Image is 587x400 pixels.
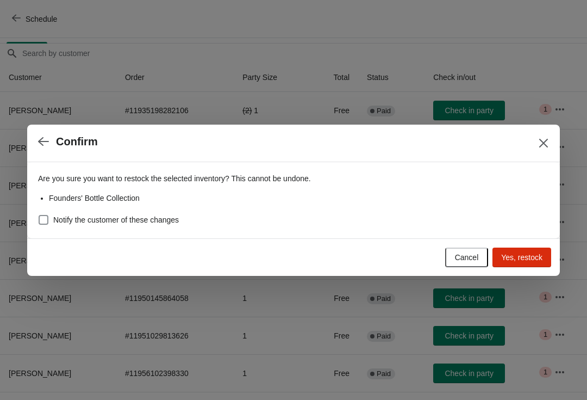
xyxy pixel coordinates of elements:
span: Notify the customer of these changes [53,214,179,225]
button: Cancel [445,248,489,267]
button: Close [534,133,553,153]
span: Yes, restock [501,253,542,262]
p: Are you sure you want to restock the selected inventory? This cannot be undone. [38,173,549,184]
button: Yes, restock [492,248,551,267]
h2: Confirm [56,136,98,148]
li: Founders' Bottle Collection [49,193,549,204]
span: Cancel [455,253,479,262]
